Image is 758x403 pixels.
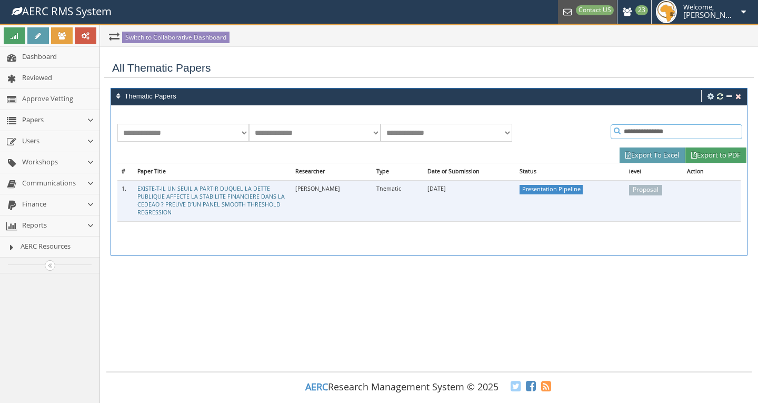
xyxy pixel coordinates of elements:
a: Switch to Collaborative Dashboard [122,32,230,43]
a: Export To Excel [620,148,685,163]
a: Export to PDF [685,148,746,163]
span: Finance [22,199,46,209]
th: # [117,163,133,180]
span: All Thematic Papers [112,62,211,74]
span: Research Management System © 2025 [305,380,498,393]
td: [PERSON_NAME] [291,180,372,221]
span: Reviewed [22,73,52,82]
td: [DATE] [423,180,516,221]
span: Dashboard [22,52,57,61]
a: Status [520,168,536,175]
span: Papers [22,115,44,124]
span: Workshops [22,157,58,166]
a: Date of Submission [427,168,480,175]
a: level [629,168,641,175]
span: Thematic Papers [124,92,176,100]
th: Action [683,163,741,180]
span: Proposal [629,185,662,195]
span: Communications [22,178,76,188]
small: Welcome, [683,3,736,11]
a: EXISTE-T-IL UN SEUIL A PARTIR DUQUEL LA DETTE PUBLIQUE AFFECTE LA STABILITE FINANCIERE DANS LA CE... [137,185,285,217]
span: Reports [22,220,47,230]
span: AERC [305,380,328,393]
span: Users [22,136,39,145]
span: 23 [635,5,648,15]
small: AERC RMS System [12,4,112,18]
a: Researcher [295,168,325,175]
a: Paper Title [137,168,166,175]
span: Contact US [576,5,614,15]
span: Approve Vetting [22,94,73,103]
span: [PERSON_NAME] [683,9,745,20]
a: Type [376,168,389,175]
td: Thematic [372,180,423,221]
td: 1. [117,180,133,221]
span: Presentation Pipeline [520,185,583,194]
